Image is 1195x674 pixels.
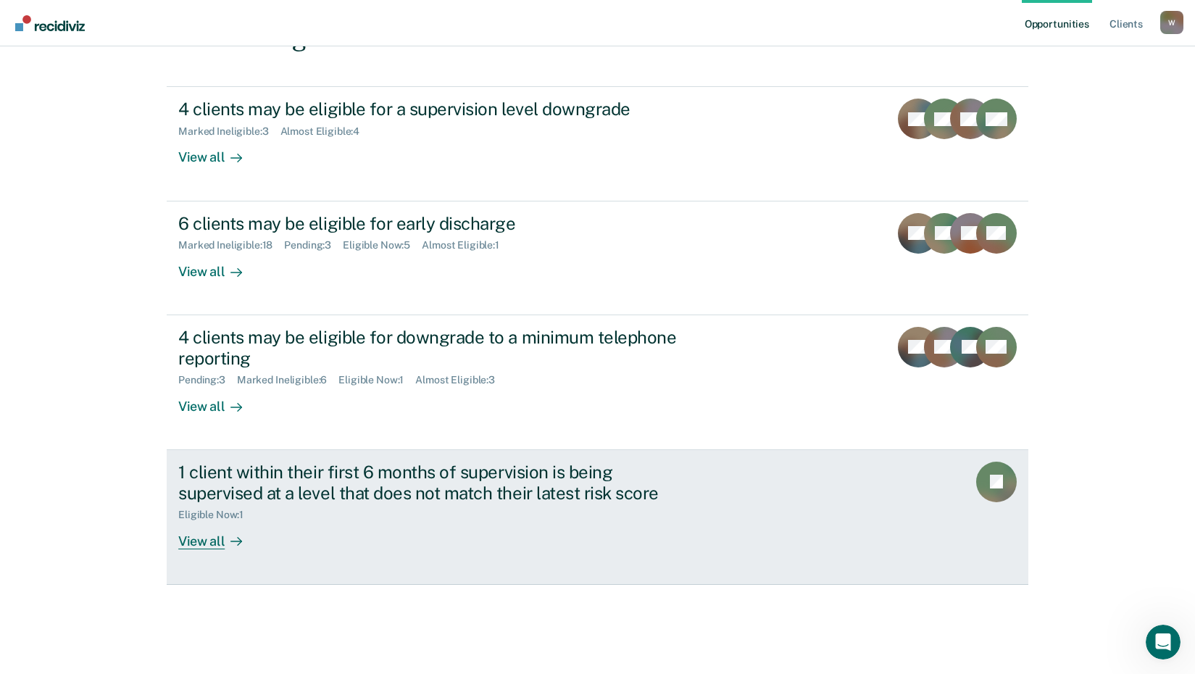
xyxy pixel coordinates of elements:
div: Almost Eligible : 3 [415,374,507,386]
div: W [1160,11,1183,34]
div: 1 client within their first 6 months of supervision is being supervised at a level that does not ... [178,462,687,504]
div: View all [178,386,259,415]
div: View all [178,521,259,549]
div: Marked Ineligible : 3 [178,125,280,138]
iframe: Intercom live chat [1146,625,1181,660]
div: View all [178,138,259,166]
div: Marked Ineligible : 6 [237,374,338,386]
div: Pending : 3 [284,239,343,251]
div: 4 clients may be eligible for downgrade to a minimum telephone reporting [178,327,687,369]
div: Marked Ineligible : 18 [178,239,284,251]
div: Eligible Now : 1 [178,509,255,521]
a: 4 clients may be eligible for downgrade to a minimum telephone reportingPending:3Marked Ineligibl... [167,315,1028,450]
div: Almost Eligible : 1 [422,239,511,251]
a: 4 clients may be eligible for a supervision level downgradeMarked Ineligible:3Almost Eligible:4Vi... [167,86,1028,201]
div: View all [178,251,259,280]
a: 1 client within their first 6 months of supervision is being supervised at a level that does not ... [167,450,1028,585]
div: 6 clients may be eligible for early discharge [178,213,687,234]
button: Profile dropdown button [1160,11,1183,34]
div: Eligible Now : 1 [338,374,415,386]
div: Eligible Now : 5 [343,239,422,251]
a: 6 clients may be eligible for early dischargeMarked Ineligible:18Pending:3Eligible Now:5Almost El... [167,201,1028,315]
img: Recidiviz [15,15,85,31]
div: Pending : 3 [178,374,237,386]
div: 4 clients may be eligible for a supervision level downgrade [178,99,687,120]
div: Almost Eligible : 4 [280,125,372,138]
